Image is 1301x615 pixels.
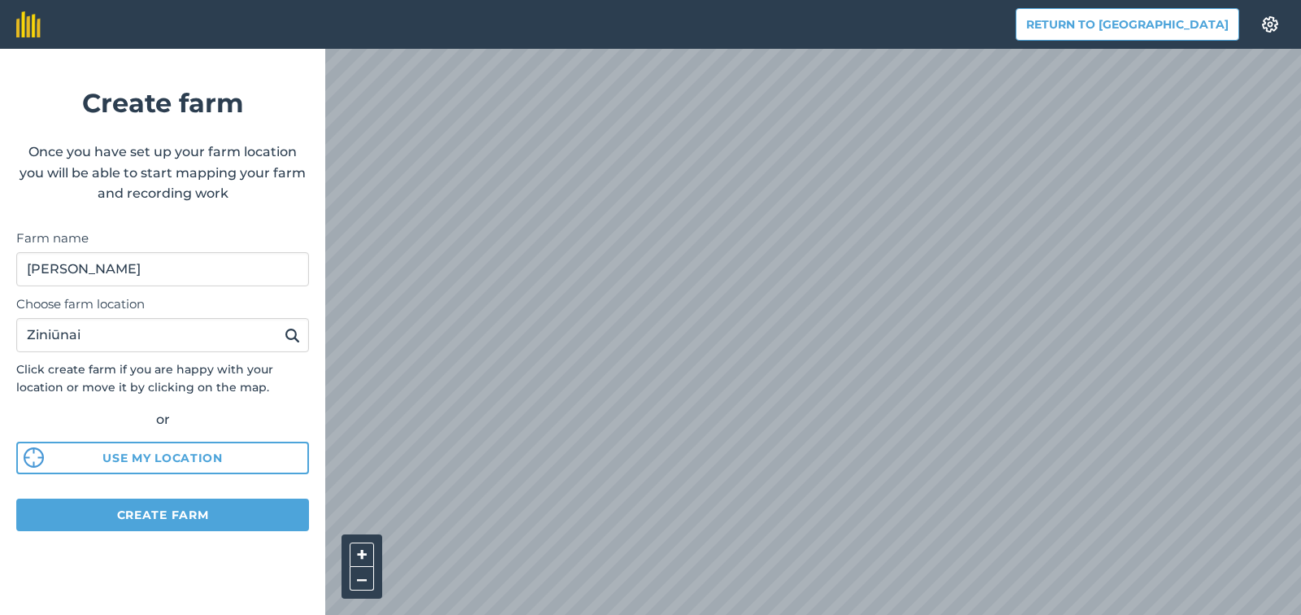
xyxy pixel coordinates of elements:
p: Once you have set up your farm location you will be able to start mapping your farm and recording... [16,142,309,204]
p: Click create farm if you are happy with your location or move it by clicking on the map. [16,360,309,397]
label: Choose farm location [16,294,309,314]
label: Farm name [16,229,309,248]
div: or [16,409,309,430]
button: Create farm [16,499,309,531]
img: svg%3e [24,447,44,468]
button: Use my location [16,442,309,474]
img: fieldmargin Logo [16,11,41,37]
img: svg+xml;base64,PHN2ZyB4bWxucz0iaHR0cDovL3d3dy53My5vcmcvMjAwMC9zdmciIHdpZHRoPSIxOSIgaGVpZ2h0PSIyNC... [285,325,300,345]
button: – [350,567,374,591]
img: A cog icon [1260,16,1280,33]
input: Enter your farm’s address [16,318,309,352]
button: + [350,543,374,567]
h1: Create farm [16,82,309,124]
input: Farm name [16,252,309,286]
button: Return to [GEOGRAPHIC_DATA] [1016,8,1239,41]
